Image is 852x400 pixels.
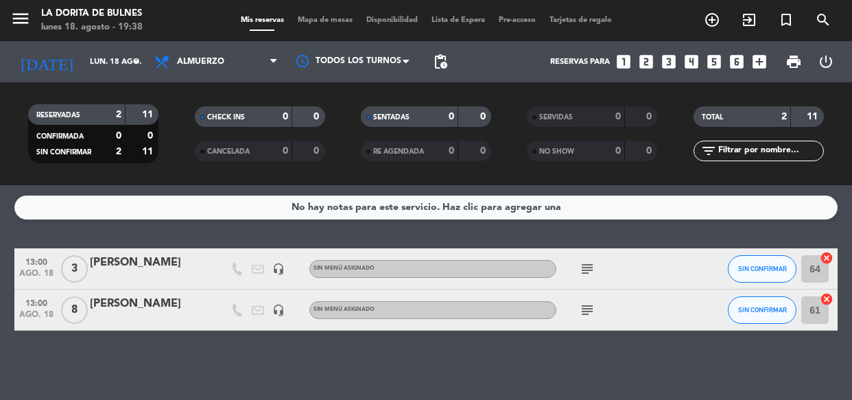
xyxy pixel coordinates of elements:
[738,306,787,314] span: SIN CONFIRMAR
[432,54,449,70] span: pending_actions
[61,296,88,324] span: 8
[807,112,820,121] strong: 11
[313,266,375,271] span: Sin menú asignado
[41,21,143,34] div: lunes 18. agosto - 19:38
[425,16,492,24] span: Lista de Espera
[785,54,802,70] span: print
[480,112,488,121] strong: 0
[550,58,610,67] span: Reservas para
[19,294,54,310] span: 13:00
[90,295,206,313] div: [PERSON_NAME]
[283,112,288,121] strong: 0
[128,54,144,70] i: arrow_drop_down
[359,16,425,24] span: Disponibilidad
[177,57,224,67] span: Almuerzo
[116,110,121,119] strong: 2
[778,12,794,28] i: turned_in_not
[61,255,88,283] span: 3
[615,112,621,121] strong: 0
[815,12,831,28] i: search
[373,148,424,155] span: RE AGENDADA
[10,47,83,77] i: [DATE]
[36,149,91,156] span: SIN CONFIRMAR
[19,253,54,269] span: 13:00
[646,112,654,121] strong: 0
[116,147,121,156] strong: 2
[820,292,833,306] i: cancel
[480,146,488,156] strong: 0
[741,12,757,28] i: exit_to_app
[818,54,834,70] i: power_settings_new
[728,296,796,324] button: SIN CONFIRMAR
[539,114,573,121] span: SERVIDAS
[539,148,574,155] span: NO SHOW
[492,16,543,24] span: Pre-acceso
[449,112,454,121] strong: 0
[36,112,80,119] span: RESERVADAS
[820,251,833,265] i: cancel
[646,146,654,156] strong: 0
[10,8,31,34] button: menu
[19,310,54,326] span: ago. 18
[147,131,156,141] strong: 0
[781,112,787,121] strong: 2
[637,53,655,71] i: looks_two
[41,7,143,21] div: La Dorita de Bulnes
[283,146,288,156] strong: 0
[142,110,156,119] strong: 11
[19,269,54,285] span: ago. 18
[207,114,245,121] span: CHECK INS
[704,12,720,28] i: add_circle_outline
[579,261,595,277] i: subject
[810,41,842,82] div: LOG OUT
[660,53,678,71] i: looks_3
[116,131,121,141] strong: 0
[10,8,31,29] i: menu
[738,265,787,272] span: SIN CONFIRMAR
[272,263,285,275] i: headset_mic
[728,255,796,283] button: SIN CONFIRMAR
[700,143,717,159] i: filter_list
[728,53,746,71] i: looks_6
[702,114,723,121] span: TOTAL
[272,304,285,316] i: headset_mic
[234,16,291,24] span: Mis reservas
[313,307,375,312] span: Sin menú asignado
[90,254,206,272] div: [PERSON_NAME]
[717,143,823,158] input: Filtrar por nombre...
[373,114,410,121] span: SENTADAS
[579,302,595,318] i: subject
[705,53,723,71] i: looks_5
[449,146,454,156] strong: 0
[207,148,250,155] span: CANCELADA
[313,112,322,121] strong: 0
[313,146,322,156] strong: 0
[291,16,359,24] span: Mapa de mesas
[142,147,156,156] strong: 11
[750,53,768,71] i: add_box
[615,53,632,71] i: looks_one
[292,200,561,215] div: No hay notas para este servicio. Haz clic para agregar una
[683,53,700,71] i: looks_4
[615,146,621,156] strong: 0
[36,133,84,140] span: CONFIRMADA
[543,16,619,24] span: Tarjetas de regalo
